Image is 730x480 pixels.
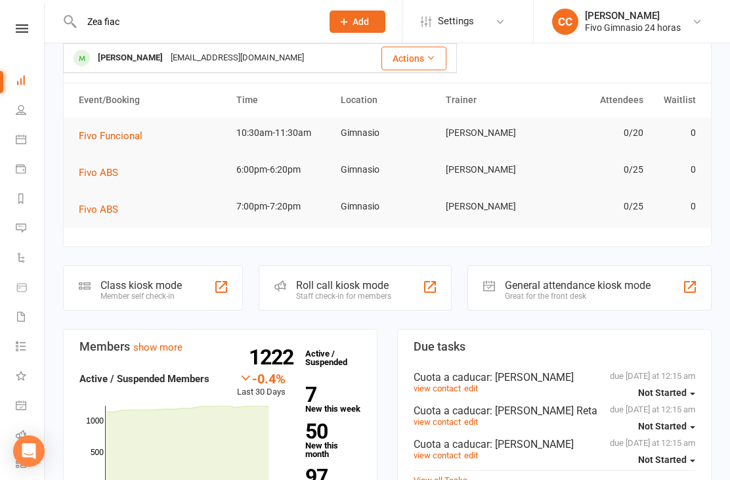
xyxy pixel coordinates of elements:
[544,118,649,148] td: 0/20
[649,118,702,148] td: 0
[335,83,440,117] th: Location
[638,381,695,404] button: Not Started
[16,392,45,422] a: General attendance kiosk mode
[649,83,702,117] th: Waitlist
[305,385,361,413] a: 7New this week
[77,12,312,31] input: Search...
[381,47,446,70] button: Actions
[490,371,574,383] span: : [PERSON_NAME]
[299,339,356,376] a: 1222Active / Suspended
[79,167,118,179] span: Fivo ABS
[414,383,461,393] a: view contact
[353,16,369,27] span: Add
[335,191,440,222] td: Gimnasio
[79,128,152,144] button: Fivo Funcional
[16,362,45,392] a: What's New
[79,340,361,353] h3: Members
[414,371,695,383] div: Cuota a caducar
[544,154,649,185] td: 0/25
[638,387,687,398] span: Not Started
[230,154,335,185] td: 6:00pm-6:20pm
[638,421,687,431] span: Not Started
[649,191,702,222] td: 0
[230,191,335,222] td: 7:00pm-7:20pm
[230,83,335,117] th: Time
[79,204,118,215] span: Fivo ABS
[79,130,142,142] span: Fivo Funcional
[638,454,687,465] span: Not Started
[585,22,681,33] div: Fivo Gimnasio 24 horas
[414,340,695,353] h3: Due tasks
[335,118,440,148] td: Gimnasio
[505,292,651,301] div: Great for the front desk
[305,422,361,458] a: 50New this month
[100,292,182,301] div: Member self check-in
[305,422,356,441] strong: 50
[440,83,545,117] th: Trainer
[94,49,167,68] div: [PERSON_NAME]
[440,118,545,148] td: [PERSON_NAME]
[16,422,45,451] a: Roll call kiosk mode
[305,385,356,404] strong: 7
[330,11,385,33] button: Add
[237,371,286,385] div: -0.4%
[414,438,695,450] div: Cuota a caducar
[230,118,335,148] td: 10:30am-11:30am
[585,10,681,22] div: [PERSON_NAME]
[16,274,45,303] a: Product Sales
[414,450,461,460] a: view contact
[73,83,230,117] th: Event/Booking
[464,450,478,460] a: edit
[638,448,695,471] button: Not Started
[544,191,649,222] td: 0/25
[100,279,182,292] div: Class kiosk mode
[490,404,597,417] span: : [PERSON_NAME] Reta
[16,185,45,215] a: Reports
[296,292,391,301] div: Staff check-in for members
[464,383,478,393] a: edit
[438,7,474,36] span: Settings
[414,417,461,427] a: view contact
[552,9,578,35] div: CC
[16,126,45,156] a: Calendar
[490,438,574,450] span: : [PERSON_NAME]
[16,67,45,97] a: Dashboard
[649,154,702,185] td: 0
[16,156,45,185] a: Payments
[414,404,695,417] div: Cuota a caducar
[13,435,45,467] div: Open Intercom Messenger
[167,49,308,68] div: [EMAIL_ADDRESS][DOMAIN_NAME]
[335,154,440,185] td: Gimnasio
[79,202,127,217] button: Fivo ABS
[440,154,545,185] td: [PERSON_NAME]
[133,341,182,353] a: show more
[249,347,299,367] strong: 1222
[79,373,209,385] strong: Active / Suspended Members
[296,279,391,292] div: Roll call kiosk mode
[505,279,651,292] div: General attendance kiosk mode
[16,97,45,126] a: People
[638,414,695,438] button: Not Started
[79,165,127,181] button: Fivo ABS
[237,371,286,399] div: Last 30 Days
[464,417,478,427] a: edit
[440,191,545,222] td: [PERSON_NAME]
[544,83,649,117] th: Attendees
